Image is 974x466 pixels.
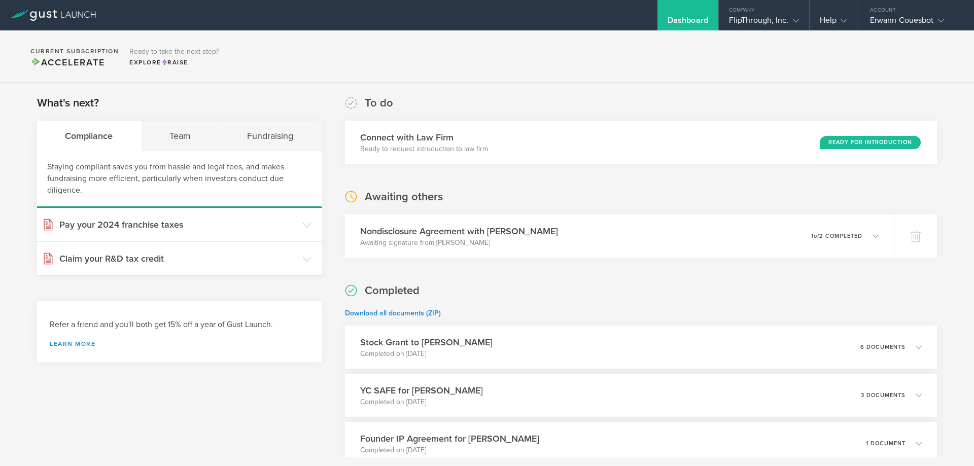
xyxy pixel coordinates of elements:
[365,190,443,204] h2: Awaiting others
[142,121,220,151] div: Team
[59,218,297,231] h3: Pay your 2024 franchise taxes
[820,15,847,30] div: Help
[360,336,493,349] h3: Stock Grant to [PERSON_NAME]
[360,349,493,359] p: Completed on [DATE]
[161,59,188,66] span: Raise
[668,15,708,30] div: Dashboard
[345,121,937,164] div: Connect with Law FirmReady to request introduction to law firmReady for Introduction
[50,319,309,331] h3: Refer a friend and you'll both get 15% off a year of Gust Launch.
[365,96,393,111] h2: To do
[860,344,906,350] p: 6 documents
[861,392,906,398] p: 3 documents
[30,48,119,54] h2: Current Subscription
[345,309,441,317] a: Download all documents (ZIP)
[360,432,539,445] h3: Founder IP Agreement for [PERSON_NAME]
[129,48,219,55] h3: Ready to take the next step?
[50,341,309,347] a: Learn more
[219,121,322,151] div: Fundraising
[866,441,906,446] p: 1 document
[365,283,420,298] h2: Completed
[124,41,224,72] div: Ready to take the next step?ExploreRaise
[360,144,488,154] p: Ready to request introduction to law firm
[820,136,921,149] div: Ready for Introduction
[360,397,483,407] p: Completed on [DATE]
[360,384,483,397] h3: YC SAFE for [PERSON_NAME]
[360,238,558,248] p: Awaiting signature from [PERSON_NAME]
[37,121,142,151] div: Compliance
[59,252,297,265] h3: Claim your R&D tax credit
[729,15,799,30] div: FlipThrough, Inc.
[870,15,956,30] div: Erwann Couesbot
[814,233,819,239] em: of
[37,151,322,208] div: Staying compliant saves you from hassle and legal fees, and makes fundraising more efficient, par...
[37,96,99,111] h2: What's next?
[129,58,219,67] div: Explore
[360,445,539,455] p: Completed on [DATE]
[360,131,488,144] h3: Connect with Law Firm
[360,225,558,238] h3: Nondisclosure Agreement with [PERSON_NAME]
[811,233,862,239] p: 1 2 completed
[30,57,105,68] span: Accelerate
